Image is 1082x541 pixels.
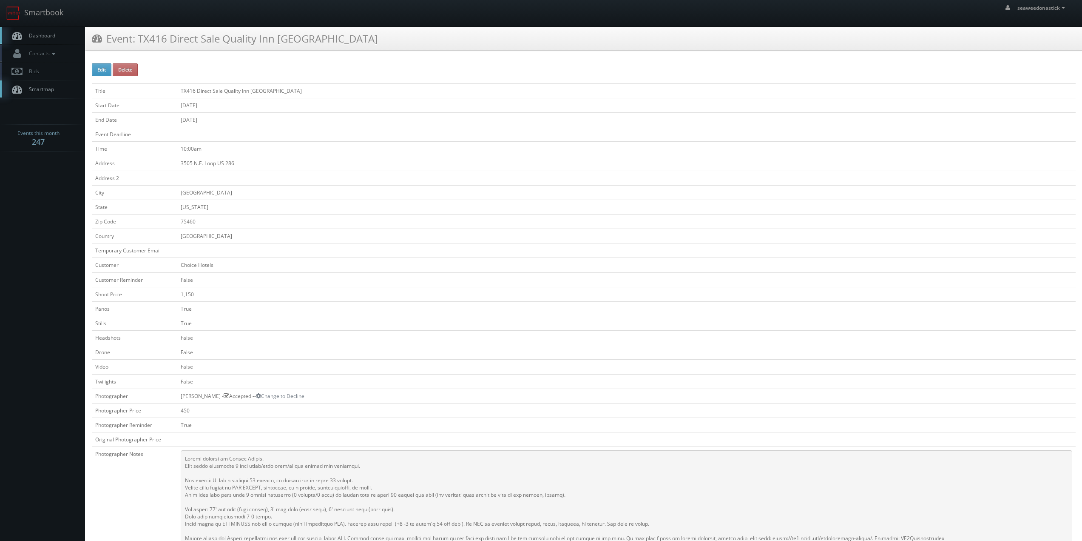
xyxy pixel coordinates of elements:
[177,301,1076,316] td: True
[92,301,177,316] td: Panos
[92,389,177,403] td: Photographer
[92,229,177,243] td: Country
[25,68,39,75] span: Bids
[177,156,1076,171] td: 3505 N.E. Loop US 286
[177,229,1076,243] td: [GEOGRAPHIC_DATA]
[92,98,177,112] td: Start Date
[177,272,1076,287] td: False
[92,360,177,374] td: Video
[92,287,177,301] td: Shoot Price
[1017,4,1068,11] span: seaweedonastick
[92,331,177,345] td: Headshots
[32,137,45,147] strong: 247
[92,432,177,447] td: Original Photographer Price
[177,200,1076,214] td: [US_STATE]
[92,156,177,171] td: Address
[92,127,177,142] td: Event Deadline
[177,345,1076,360] td: False
[92,185,177,200] td: City
[92,112,177,127] td: End Date
[256,392,304,400] a: Change to Decline
[177,214,1076,229] td: 75460
[177,360,1076,374] td: False
[92,83,177,98] td: Title
[25,86,54,93] span: Smartmap
[92,345,177,360] td: Drone
[92,243,177,258] td: Temporary Customer Email
[92,403,177,418] td: Photographer Price
[92,200,177,214] td: State
[92,214,177,229] td: Zip Code
[17,129,60,137] span: Events this month
[113,63,138,76] button: Delete
[177,374,1076,389] td: False
[92,316,177,330] td: Stills
[177,316,1076,330] td: True
[177,112,1076,127] td: [DATE]
[177,287,1076,301] td: 1,150
[177,98,1076,112] td: [DATE]
[92,272,177,287] td: Customer Reminder
[92,258,177,272] td: Customer
[92,63,111,76] button: Edit
[177,83,1076,98] td: TX416 Direct Sale Quality Inn [GEOGRAPHIC_DATA]
[92,374,177,389] td: Twilights
[177,331,1076,345] td: False
[177,142,1076,156] td: 10:00am
[25,32,55,39] span: Dashboard
[6,6,20,20] img: smartbook-logo.png
[92,31,378,46] h3: Event: TX416 Direct Sale Quality Inn [GEOGRAPHIC_DATA]
[92,171,177,185] td: Address 2
[92,418,177,432] td: Photographer Reminder
[177,403,1076,418] td: 450
[177,389,1076,403] td: [PERSON_NAME] - Accepted --
[177,418,1076,432] td: True
[177,258,1076,272] td: Choice Hotels
[92,142,177,156] td: Time
[177,185,1076,200] td: [GEOGRAPHIC_DATA]
[25,50,57,57] span: Contacts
